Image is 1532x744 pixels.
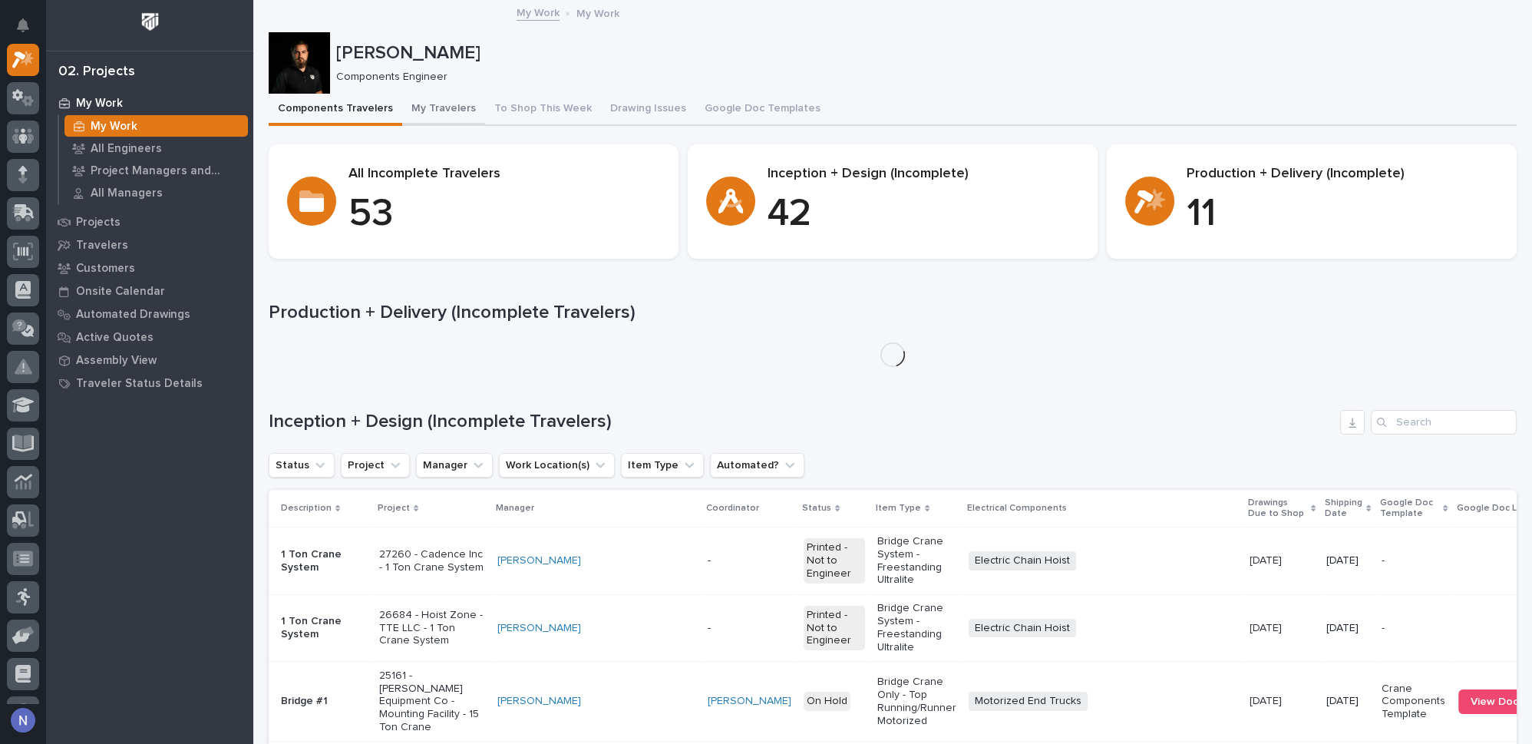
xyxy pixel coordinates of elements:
p: Assembly View [76,354,157,368]
span: Electric Chain Hoist [969,619,1076,638]
img: Workspace Logo [136,8,164,36]
p: Electrical Components [967,500,1067,517]
p: [DATE] [1250,551,1285,567]
a: Onsite Calendar [46,279,253,303]
h1: Inception + Design (Incomplete Travelers) [269,411,1334,433]
p: Bridge Crane Only - Top Running/Runner Motorized [877,676,956,727]
p: My Work [576,4,619,21]
p: Production + Delivery (Incomplete) [1187,166,1498,183]
button: Google Doc Templates [695,94,830,126]
p: Google Doc Template [1380,494,1439,523]
p: Projects [76,216,121,230]
p: 25161 - [PERSON_NAME] Equipment Co - Mounting Facility - 15 Ton Crane [379,670,485,734]
p: Crane Components Template [1382,683,1446,721]
p: [DATE] [1326,554,1369,567]
a: [PERSON_NAME] [497,695,581,708]
p: Drawings Due to Shop [1248,494,1307,523]
a: Project Managers and Engineers [59,160,253,181]
p: [PERSON_NAME] [336,42,1511,64]
p: 1 Ton Crane System [281,615,367,641]
a: All Managers [59,182,253,203]
p: Inception + Design (Incomplete) [768,166,1079,183]
p: Traveler Status Details [76,377,203,391]
p: 11 [1187,191,1498,237]
a: My Work [59,115,253,137]
p: 1 Ton Crane System [281,548,367,574]
p: Onsite Calendar [76,285,165,299]
p: Travelers [76,239,128,253]
input: Search [1371,410,1517,435]
button: Drawing Issues [601,94,695,126]
a: [PERSON_NAME] [497,554,581,567]
a: [PERSON_NAME] [497,622,581,635]
h1: Production + Delivery (Incomplete Travelers) [269,302,1517,324]
p: 53 [348,191,660,237]
p: All Managers [91,187,163,200]
button: Work Location(s) [499,453,615,478]
span: Motorized End Trucks [969,692,1088,711]
button: Manager [416,453,493,478]
div: Printed - Not to Engineer [804,538,865,583]
button: To Shop This Week [485,94,601,126]
a: Active Quotes [46,326,253,349]
div: Printed - Not to Engineer [804,606,865,650]
p: Coordinator [706,500,759,517]
p: Bridge #1 [281,695,367,708]
p: Project [378,500,410,517]
p: Shipping Date [1325,494,1362,523]
p: Manager [496,500,534,517]
a: Customers [46,256,253,279]
p: Components Engineer [336,71,1504,84]
button: Automated? [710,453,804,478]
button: Project [341,453,410,478]
a: My Work [46,91,253,114]
p: [DATE] [1250,692,1285,708]
p: Google Doc Link [1457,500,1529,517]
p: Bridge Crane System - Freestanding Ultralite [877,602,956,653]
a: Projects [46,210,253,233]
a: [PERSON_NAME] [708,695,791,708]
p: Project Managers and Engineers [91,164,242,178]
span: Electric Chain Hoist [969,551,1076,570]
a: Travelers [46,233,253,256]
p: Automated Drawings [76,308,190,322]
a: All Engineers [59,137,253,159]
p: My Work [76,97,123,111]
button: My Travelers [402,94,485,126]
button: Status [269,453,335,478]
p: Description [281,500,332,517]
a: My Work [517,3,560,21]
a: Traveler Status Details [46,372,253,395]
p: 27260 - Cadence Inc - 1 Ton Crane System [379,548,485,574]
p: All Engineers [91,142,162,156]
p: - [1382,554,1446,567]
button: Components Travelers [269,94,402,126]
p: 26684 - Hoist Zone - TTE LLC - 1 Ton Crane System [379,609,485,647]
p: - [1382,622,1446,635]
p: My Work [91,120,137,134]
p: Active Quotes [76,331,154,345]
p: - [708,554,791,567]
p: 42 [768,191,1079,237]
p: Customers [76,262,135,276]
a: Automated Drawings [46,303,253,326]
button: Item Type [621,453,704,478]
p: Item Type [876,500,921,517]
p: [DATE] [1250,619,1285,635]
div: 02. Projects [58,64,135,81]
div: On Hold [804,692,850,711]
button: Notifications [7,9,39,41]
div: Notifications [19,18,39,43]
p: All Incomplete Travelers [348,166,660,183]
p: Bridge Crane System - Freestanding Ultralite [877,535,956,587]
p: Status [802,500,831,517]
a: Assembly View [46,349,253,372]
p: [DATE] [1326,695,1369,708]
p: [DATE] [1326,622,1369,635]
button: users-avatar [7,704,39,736]
p: - [708,622,791,635]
